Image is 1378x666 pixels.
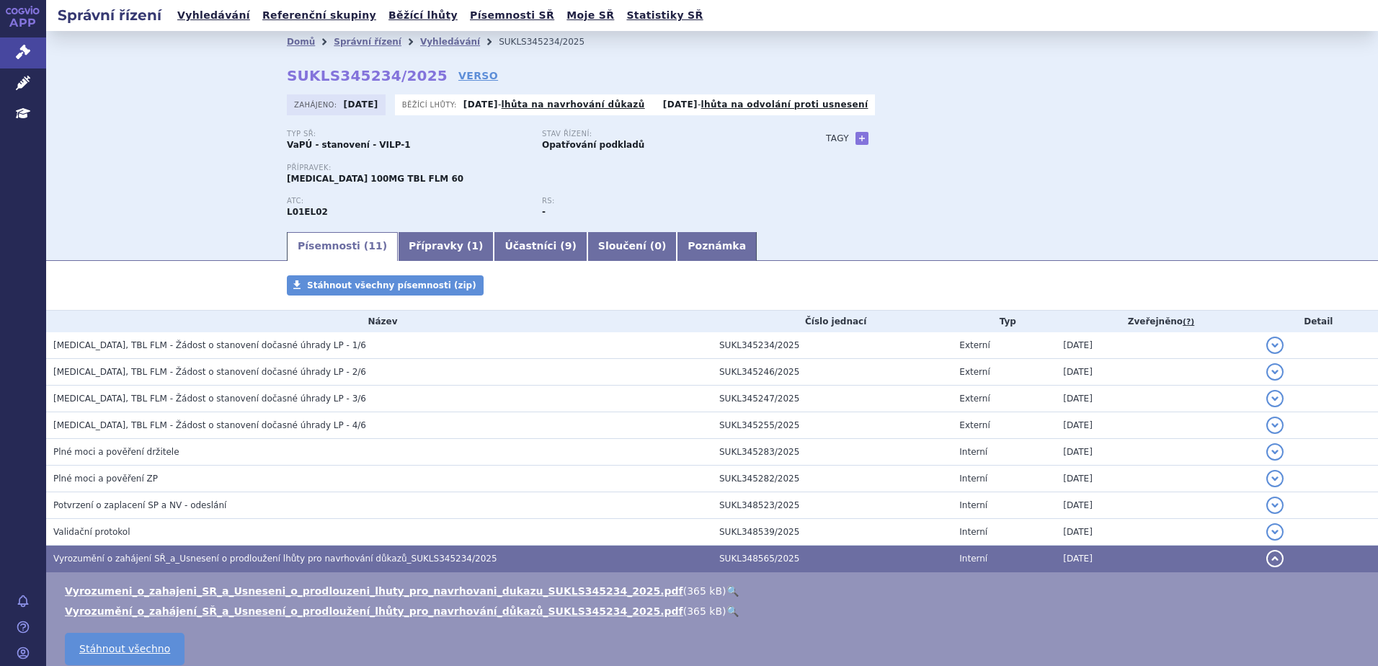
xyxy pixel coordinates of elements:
span: Interní [959,474,987,484]
td: [DATE] [1056,359,1258,386]
a: Referenční skupiny [258,6,381,25]
a: lhůta na navrhování důkazů [502,99,645,110]
td: [DATE] [1056,519,1258,546]
td: [DATE] [1056,386,1258,412]
a: Statistiky SŘ [622,6,707,25]
th: Typ [952,311,1056,332]
span: 11 [368,240,382,252]
strong: [DATE] [344,99,378,110]
span: Zahájeno: [294,99,339,110]
button: detail [1266,363,1284,381]
td: [DATE] [1056,439,1258,466]
td: SUKL345247/2025 [712,386,952,412]
span: Interní [959,447,987,457]
td: [DATE] [1056,466,1258,492]
p: Stav řízení: [542,130,783,138]
button: detail [1266,443,1284,461]
p: ATC: [287,197,528,205]
span: CALQUENCE, TBL FLM - Žádost o stanovení dočasné úhrady LP - 2/6 [53,367,366,377]
td: SUKL348565/2025 [712,546,952,572]
span: Externí [959,367,990,377]
td: SUKL348523/2025 [712,492,952,519]
a: Domů [287,37,315,47]
a: Stáhnout všechny písemnosti (zip) [287,275,484,296]
span: CALQUENCE, TBL FLM - Žádost o stanovení dočasné úhrady LP - 3/6 [53,394,366,404]
span: Stáhnout všechny písemnosti (zip) [307,280,476,290]
span: Externí [959,394,990,404]
td: SUKL345283/2025 [712,439,952,466]
td: SUKL345246/2025 [712,359,952,386]
button: detail [1266,470,1284,487]
span: 9 [565,240,572,252]
button: detail [1266,497,1284,514]
strong: [DATE] [463,99,498,110]
span: Externí [959,340,990,350]
a: Vyrozumeni_o_zahajeni_SR_a_Usneseni_o_prodlouzeni_lhuty_pro_navrhovani_dukazu_SUKLS345234_2025.pdf [65,585,683,597]
th: Detail [1259,311,1378,332]
button: detail [1266,523,1284,541]
a: Moje SŘ [562,6,618,25]
span: Interní [959,527,987,537]
a: Stáhnout všechno [65,633,185,665]
li: SUKLS345234/2025 [499,31,603,53]
span: Interní [959,500,987,510]
a: 🔍 [726,605,739,617]
span: CALQUENCE, TBL FLM - Žádost o stanovení dočasné úhrady LP - 4/6 [53,420,366,430]
a: lhůta na odvolání proti usnesení [701,99,868,110]
span: Externí [959,420,990,430]
td: [DATE] [1056,492,1258,519]
span: CALQUENCE, TBL FLM - Žádost o stanovení dočasné úhrady LP - 1/6 [53,340,366,350]
a: Účastníci (9) [494,232,587,261]
a: Správní řízení [334,37,401,47]
span: Plné moci a pověření ZP [53,474,158,484]
abbr: (?) [1183,317,1194,327]
a: Poznámka [677,232,757,261]
span: Plné moci a pověření držitele [53,447,179,457]
th: Číslo jednací [712,311,952,332]
h2: Správní řízení [46,5,173,25]
span: 365 kB [687,585,722,597]
span: 0 [654,240,662,252]
strong: AKALABRUTINIB [287,207,328,217]
a: 🔍 [726,585,739,597]
button: detail [1266,390,1284,407]
span: Vyrozumění o zahájení SŘ_a_Usnesení o prodloužení lhůty pro navrhování důkazů_SUKLS345234/2025 [53,554,497,564]
span: Běžící lhůty: [402,99,460,110]
a: Vyrozumění_o_zahájení_SŘ_a_Usnesení_o_prodloužení_lhůty_pro_navrhování_důkazů_SUKLS345234_2025.pdf [65,605,683,617]
p: - [463,99,645,110]
p: Přípravek: [287,164,797,172]
p: - [663,99,868,110]
span: [MEDICAL_DATA] 100MG TBL FLM 60 [287,174,463,184]
a: Běžící lhůty [384,6,462,25]
button: detail [1266,337,1284,354]
a: Sloučení (0) [587,232,677,261]
strong: VaPÚ - stanovení - VILP-1 [287,140,411,150]
span: Validační protokol [53,527,130,537]
span: 1 [471,240,479,252]
a: Vyhledávání [173,6,254,25]
td: [DATE] [1056,546,1258,572]
a: VERSO [458,68,498,83]
span: 365 kB [687,605,722,617]
span: Potvrzení o zaplacení SP a NV - odeslání [53,500,226,510]
a: Vyhledávání [420,37,480,47]
td: SUKL345234/2025 [712,332,952,359]
td: SUKL348539/2025 [712,519,952,546]
strong: SUKLS345234/2025 [287,67,448,84]
td: [DATE] [1056,412,1258,439]
a: + [855,132,868,145]
h3: Tagy [826,130,849,147]
strong: [DATE] [663,99,698,110]
li: ( ) [65,584,1364,598]
a: Přípravky (1) [398,232,494,261]
th: Název [46,311,712,332]
strong: - [542,207,546,217]
td: SUKL345282/2025 [712,466,952,492]
a: Písemnosti SŘ [466,6,559,25]
th: Zveřejněno [1056,311,1258,332]
td: SUKL345255/2025 [712,412,952,439]
button: detail [1266,550,1284,567]
p: RS: [542,197,783,205]
td: [DATE] [1056,332,1258,359]
span: Interní [959,554,987,564]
